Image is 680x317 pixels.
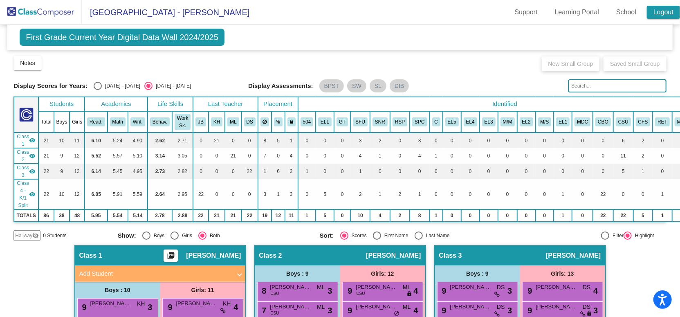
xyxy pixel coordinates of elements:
[70,179,85,209] td: 12
[193,164,209,179] td: 0
[82,6,249,19] span: [GEOGRAPHIC_DATA] - [PERSON_NAME]
[130,117,145,126] button: Writ.
[285,209,298,222] td: 11
[350,209,370,222] td: 10
[443,209,461,222] td: 0
[172,148,193,164] td: 3.05
[613,164,633,179] td: 5
[166,252,176,263] mat-icon: picture_as_pdf
[193,111,209,133] th: Jennifer Bacio
[366,252,421,260] span: [PERSON_NAME]
[193,133,209,148] td: 0
[85,148,108,164] td: 5.52
[348,232,367,239] div: Scores
[175,114,191,130] button: Work Sk.
[412,117,427,126] button: SPC
[54,133,70,148] td: 10
[206,232,220,239] div: Both
[633,179,653,209] td: 0
[320,232,334,239] span: Sort:
[536,164,554,179] td: 0
[14,148,38,164] td: Monica LaFleur - No Class Name
[258,148,272,164] td: 7
[38,148,54,164] td: 21
[43,232,66,239] span: 0 Students
[517,133,536,148] td: 0
[636,117,651,126] button: CFS
[38,164,54,179] td: 22
[653,111,672,133] th: Retained (please specify grade retained at in notes)
[517,164,536,179] td: 0
[538,117,552,126] button: M/S
[29,191,36,198] mat-icon: visibility
[102,82,140,90] div: [DATE] - [DATE]
[209,111,225,133] th: Kristin Hart
[85,209,108,222] td: 5.95
[461,164,480,179] td: 0
[298,133,316,148] td: 0
[430,209,443,222] td: 1
[209,209,225,222] td: 21
[572,164,593,179] td: 0
[653,133,672,148] td: 0
[79,269,231,279] mat-panel-title: Add Student
[75,265,245,282] mat-expansion-panel-header: Add Student
[370,209,390,222] td: 4
[14,209,38,222] td: TOTALS
[128,133,148,148] td: 4.90
[128,148,148,164] td: 5.10
[430,133,443,148] td: 0
[633,111,653,133] th: Challenging Family Situation
[350,179,370,209] td: 2
[258,209,272,222] td: 19
[334,179,350,209] td: 0
[381,232,408,239] div: First Name
[211,117,222,126] button: KH
[242,164,258,179] td: 22
[193,209,209,222] td: 22
[593,111,613,133] th: Combo This Year
[480,111,498,133] th: ELD 3 - Intermediate
[272,148,285,164] td: 0
[461,209,480,222] td: 0
[255,265,340,282] div: Boys : 9
[316,111,334,133] th: English Language Learner
[554,164,572,179] td: 0
[242,148,258,164] td: 0
[272,179,285,209] td: 1
[609,232,624,239] div: Filter
[298,164,316,179] td: 1
[17,133,29,148] span: Class 1
[461,148,480,164] td: 0
[443,179,461,209] td: 0
[334,133,350,148] td: 0
[353,117,368,126] button: SFU
[390,111,410,133] th: Resource
[572,148,593,164] td: 0
[410,133,429,148] td: 3
[70,148,85,164] td: 12
[29,168,36,175] mat-icon: visibility
[390,133,410,148] td: 0
[350,164,370,179] td: 1
[148,209,172,222] td: 2.78
[285,148,298,164] td: 4
[593,179,613,209] td: 22
[164,250,178,262] button: Print Students Details
[258,164,272,179] td: 1
[272,164,285,179] td: 6
[148,179,172,209] td: 2.64
[334,111,350,133] th: Gifted and Talented
[17,148,29,163] span: Class 2
[370,79,386,92] mat-chip: SL
[13,82,88,90] span: Display Scores for Years:
[613,133,633,148] td: 6
[272,209,285,222] td: 12
[548,6,606,19] a: Learning Portal
[633,148,653,164] td: 2
[593,148,613,164] td: 0
[17,180,29,209] span: Class 4 - K/1 Split
[195,117,206,126] button: JB
[370,179,390,209] td: 1
[298,179,316,209] td: 0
